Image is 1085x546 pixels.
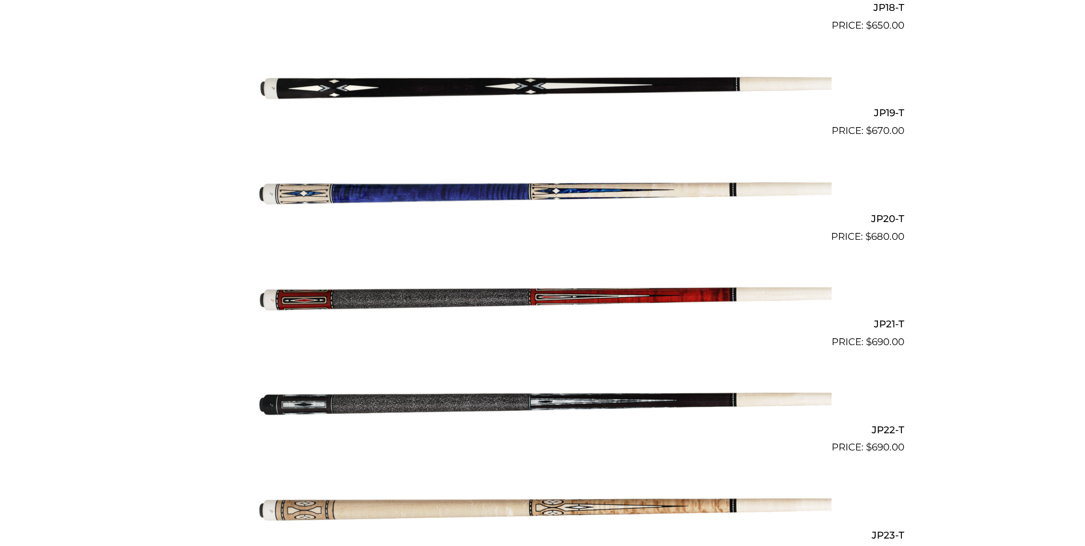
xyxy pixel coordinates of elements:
bdi: 670.00 [866,125,904,136]
a: JP20-T $680.00 [181,143,904,244]
a: JP19-T $670.00 [181,38,904,139]
span: $ [866,125,872,136]
a: JP22-T $690.00 [181,354,904,455]
h2: JP21-T [181,314,904,335]
img: JP20-T [254,143,832,239]
span: $ [865,231,871,242]
span: $ [866,19,872,31]
img: JP19-T [254,38,832,134]
h2: JP23-T [181,524,904,545]
a: JP21-T $690.00 [181,249,904,350]
bdi: 690.00 [866,336,904,347]
bdi: 690.00 [866,441,904,453]
img: JP21-T [254,249,832,345]
h2: JP22-T [181,419,904,440]
bdi: 650.00 [866,19,904,31]
h2: JP20-T [181,208,904,229]
h2: JP19-T [181,102,904,124]
bdi: 680.00 [865,231,904,242]
span: $ [866,336,872,347]
span: $ [866,441,872,453]
img: JP22-T [254,354,832,450]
